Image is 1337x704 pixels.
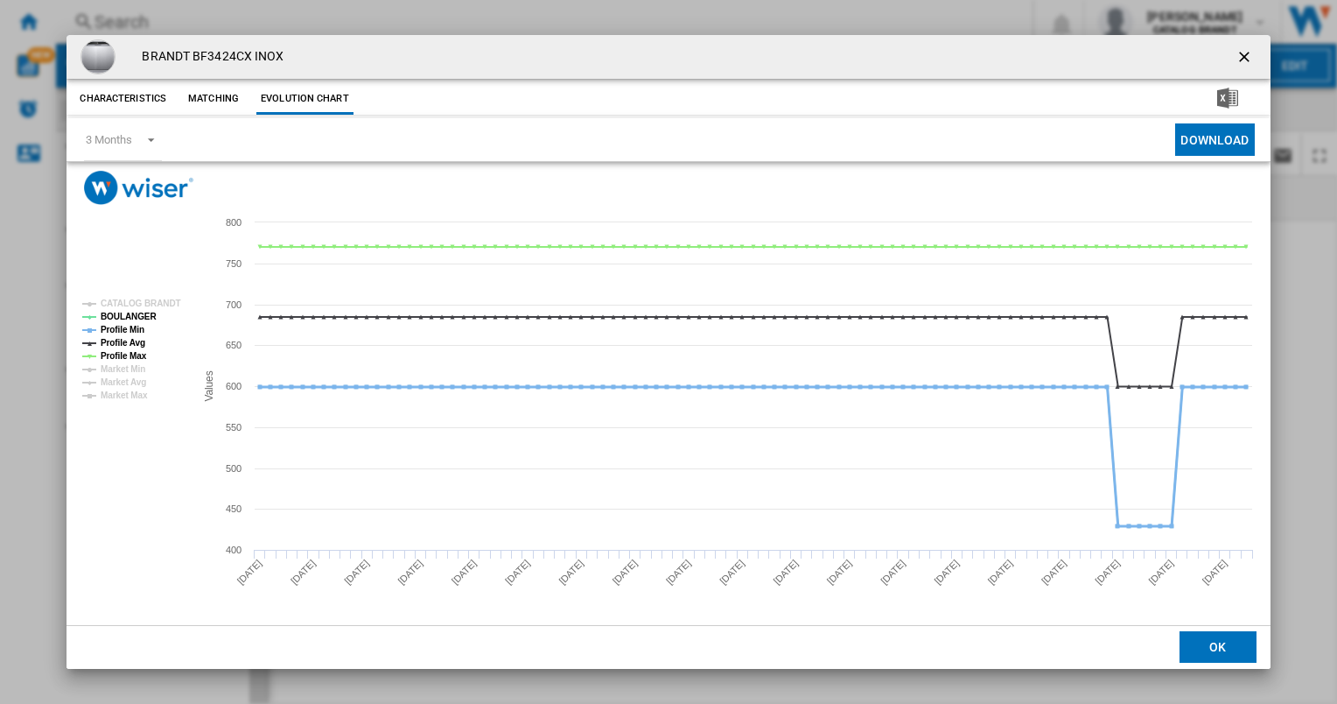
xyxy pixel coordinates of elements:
[611,558,640,587] tspan: [DATE]
[75,83,171,115] button: Characteristics
[226,463,241,474] tspan: 500
[175,83,252,115] button: Matching
[226,299,241,310] tspan: 700
[1189,83,1266,115] button: Download in Excel
[289,558,318,587] tspan: [DATE]
[450,558,479,587] tspan: [DATE]
[101,338,145,348] tspan: Profile Avg
[86,133,131,146] div: 3 Months
[1228,39,1263,74] button: getI18NText('BUTTONS.CLOSE_DIALOG')
[772,558,801,587] tspan: [DATE]
[1175,123,1254,156] button: Download
[557,558,586,587] tspan: [DATE]
[718,558,747,587] tspan: [DATE]
[226,422,241,433] tspan: 550
[101,325,144,334] tspan: Profile Min
[101,312,157,321] tspan: BOULANGER
[1147,558,1176,587] tspan: [DATE]
[84,171,193,205] img: logo_wiser_300x94.png
[80,39,115,74] img: 3660767995130_h_f_l_0
[878,558,907,587] tspan: [DATE]
[1094,558,1123,587] tspan: [DATE]
[1039,558,1068,587] tspan: [DATE]
[825,558,854,587] tspan: [DATE]
[133,48,283,66] h4: BRANDT BF3424CX INOX
[1235,48,1256,69] ng-md-icon: getI18NText('BUTTONS.CLOSE_DIALOG')
[1179,631,1256,663] button: OK
[503,558,532,587] tspan: [DATE]
[66,35,1270,669] md-dialog: Product popup
[1217,88,1238,109] img: excel-24x24.png
[101,351,147,361] tspan: Profile Max
[226,217,241,228] tspan: 800
[226,258,241,269] tspan: 750
[203,371,215,402] tspan: Values
[226,381,241,391] tspan: 600
[226,503,241,514] tspan: 450
[1200,558,1229,587] tspan: [DATE]
[101,364,145,374] tspan: Market Min
[226,340,241,350] tspan: 650
[343,558,372,587] tspan: [DATE]
[101,377,146,387] tspan: Market Avg
[235,558,264,587] tspan: [DATE]
[101,391,148,400] tspan: Market Max
[986,558,1015,587] tspan: [DATE]
[396,558,425,587] tspan: [DATE]
[256,83,353,115] button: Evolution chart
[664,558,693,587] tspan: [DATE]
[101,299,181,308] tspan: CATALOG BRANDT
[226,545,241,555] tspan: 400
[933,558,962,587] tspan: [DATE]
